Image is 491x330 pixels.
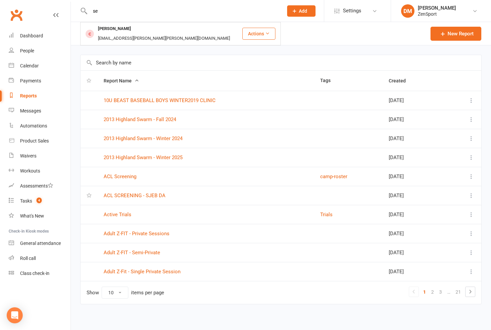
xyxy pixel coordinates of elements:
[7,307,23,323] div: Open Intercom Messenger
[104,154,182,160] a: 2013 Highland Swarm - Winter 2025
[428,287,437,297] a: 2
[383,205,446,224] td: [DATE]
[383,110,446,129] td: [DATE]
[104,97,216,103] a: 10U BEAST BASEBALL BOYS WINTER2019 CLINIC
[104,212,131,218] a: Active Trials
[9,148,71,163] a: Waivers
[445,287,453,297] a: …
[87,287,164,299] div: Show
[20,153,36,158] div: Waivers
[320,211,333,219] button: Trials
[104,193,165,199] a: ACL SCREENING - SJEB DA
[431,27,481,41] a: New Report
[9,58,71,73] a: Calendar
[9,194,71,209] a: Tasks 4
[453,287,464,297] a: 21
[20,33,43,38] div: Dashboard
[9,28,71,43] a: Dashboard
[20,138,49,143] div: Product Sales
[287,5,316,17] button: Add
[9,118,71,133] a: Automations
[418,5,456,11] div: [PERSON_NAME]
[437,287,445,297] a: 3
[20,198,32,204] div: Tasks
[9,103,71,118] a: Messages
[242,28,275,40] button: Actions
[9,133,71,148] a: Product Sales
[8,7,25,23] a: Clubworx
[20,168,40,174] div: Workouts
[9,73,71,88] a: Payments
[383,224,446,243] td: [DATE]
[20,213,44,219] div: What's New
[389,78,413,83] span: Created
[20,256,36,261] div: Roll call
[20,123,47,128] div: Automations
[383,262,446,281] td: [DATE]
[20,271,49,276] div: Class check-in
[20,183,53,189] div: Assessments
[104,269,180,275] a: Adult Z-Fit - Single Private Session
[81,55,481,70] input: Search by name
[20,108,41,113] div: Messages
[418,11,456,17] div: ZenSport
[401,4,414,18] div: DM
[9,251,71,266] a: Roll call
[9,179,71,194] a: Assessments
[9,43,71,58] a: People
[104,231,169,237] a: Adult Z-FIT - Private Sessions
[9,266,71,281] a: Class kiosk mode
[383,243,446,262] td: [DATE]
[96,24,133,34] div: [PERSON_NAME]
[96,34,232,43] div: [EMAIL_ADDRESS][PERSON_NAME][PERSON_NAME][DOMAIN_NAME]
[104,78,139,83] span: Report Name
[314,71,382,91] th: Tags
[9,163,71,179] a: Workouts
[20,63,39,68] div: Calendar
[383,91,446,110] td: [DATE]
[389,77,413,85] button: Created
[9,88,71,103] a: Reports
[9,236,71,251] a: General attendance kiosk mode
[20,78,41,83] div: Payments
[383,167,446,186] td: [DATE]
[104,135,182,141] a: 2013 Highland Swarm - Winter 2024
[88,6,278,16] input: Search...
[36,198,42,203] span: 4
[420,287,428,297] a: 1
[104,77,139,85] button: Report Name
[104,250,160,256] a: Adult Z-FIT - Semi-Private
[104,174,136,180] a: ACL Screening
[20,48,34,53] div: People
[20,93,37,98] div: Reports
[20,241,61,246] div: General attendance
[104,116,176,122] a: 2013 Highland Swarm - Fall 2024
[9,209,71,224] a: What's New
[320,173,347,181] button: camp-roster
[383,148,446,167] td: [DATE]
[131,290,164,296] div: items per page
[343,3,361,18] span: Settings
[383,129,446,148] td: [DATE]
[383,186,446,205] td: [DATE]
[299,8,307,14] span: Add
